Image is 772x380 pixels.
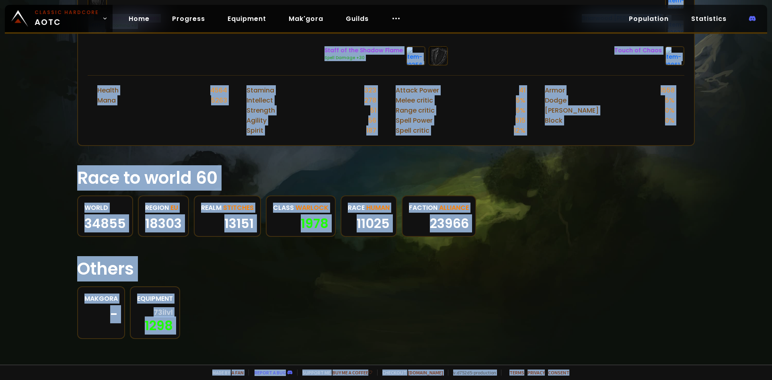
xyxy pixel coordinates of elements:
small: Classic Hardcore [35,9,99,16]
span: Warlock [296,203,329,213]
a: [DOMAIN_NAME] [408,370,443,376]
div: World [84,203,126,213]
div: Range critic [396,105,435,115]
span: v. d752d5 - production [448,370,496,376]
div: 34855 [84,218,126,230]
div: Agility [246,115,267,125]
div: Intellect [246,95,273,105]
a: Privacy [528,370,545,376]
a: classWarlock1978 [266,195,336,237]
div: Mana [97,95,116,105]
a: Buy me a coffee [333,370,372,376]
span: Stitches [223,203,254,213]
div: 187 [366,125,376,136]
a: Guilds [339,10,375,27]
div: 5263 [211,95,227,105]
div: race [348,203,390,213]
a: Progress [166,10,211,27]
span: Alliance [439,203,469,213]
a: Equipment [221,10,273,27]
a: factionAlliance23966 [402,195,476,237]
div: 18303 [145,218,182,230]
h1: Others [77,256,695,281]
div: 13151 [201,218,254,230]
div: Spell Power [396,115,433,125]
div: 1298 [137,308,173,332]
span: Support me, [297,370,372,376]
div: 4564 [210,85,227,95]
div: 11025 [348,218,390,230]
div: region [145,203,182,213]
a: Makgora- [77,286,125,339]
div: Makgora [84,294,118,304]
div: faction [409,203,469,213]
div: Health [97,85,119,95]
a: realmStitches13151 [194,195,261,237]
span: Checkout [377,370,443,376]
div: 5 % [665,95,675,105]
div: 12 % [514,125,526,136]
h1: Race to world 60 [77,165,695,191]
span: Made by [207,370,244,376]
div: Spirit [246,125,263,136]
div: 323 [364,85,376,95]
div: Armor [545,85,565,95]
a: Statistics [685,10,733,27]
a: Population [622,10,675,27]
div: realm [201,203,254,213]
a: Equipment73ilvl1298 [130,286,180,339]
a: a fan [232,370,244,376]
div: Spell critic [396,125,429,136]
a: Consent [548,370,569,376]
div: 0 % [665,105,675,115]
a: raceHuman11025 [341,195,397,237]
div: 1978 [273,218,329,230]
div: Spell Damage +30 [324,55,403,61]
div: 5 % [516,105,526,115]
div: 515 [515,115,526,125]
div: 41 [519,85,526,95]
a: Mak'gora [282,10,330,27]
div: Staff of the Shadow Flame [324,46,403,55]
div: class [273,203,329,213]
div: Attack Power [396,85,439,95]
div: Dodge [545,95,567,105]
span: AOTC [35,9,99,28]
div: Stamina [246,85,274,95]
div: 23966 [409,218,469,230]
div: - [84,308,118,320]
a: Home [122,10,156,27]
a: Report a bug [255,370,286,376]
div: 1558 [661,85,675,95]
a: regionEU18303 [138,195,189,237]
div: Touch of Chaos [614,46,662,55]
span: EU [170,203,178,213]
img: item-19356 [406,46,425,66]
div: 5 % [516,95,526,105]
a: World34855 [77,195,133,237]
div: Equipment [137,294,173,304]
span: 73 ilvl [154,308,173,316]
img: item-19861 [665,46,684,66]
div: 278 [364,95,376,105]
div: 0 % [665,115,675,125]
span: Human [366,203,390,213]
div: 56 [368,115,376,125]
div: Melee critic [396,95,433,105]
a: Terms [509,370,524,376]
div: 51 [370,105,376,115]
a: Classic HardcoreAOTC [5,5,113,32]
div: Block [545,115,563,125]
div: [PERSON_NAME] [545,105,599,115]
div: Strength [246,105,275,115]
